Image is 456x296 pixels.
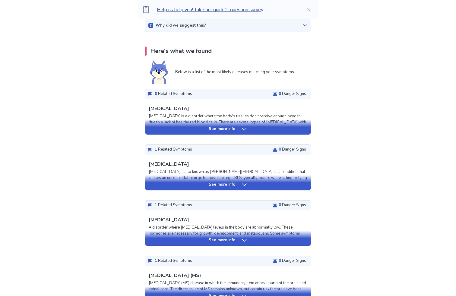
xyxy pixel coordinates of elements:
[155,91,192,97] p: Related Symptoms
[150,47,212,56] p: Here's what we found
[157,6,297,13] p: Help us help you! Take our quick 2-question survey
[149,272,201,279] p: [MEDICAL_DATA] (MS)
[149,216,189,223] p: [MEDICAL_DATA]
[149,225,307,260] p: A disorder where [MEDICAL_DATA] levels in the body are abnormally low. These hormones are necessa...
[149,169,307,210] p: [MEDICAL_DATA]), also known as [PERSON_NAME][MEDICAL_DATA], is a condition that causes an uncontr...
[279,258,281,263] span: 0
[150,60,168,84] img: Shiba
[209,237,235,243] p: See more info
[209,126,235,132] p: See more info
[279,147,281,152] span: 0
[155,91,157,96] span: 0
[279,91,281,96] span: 0
[209,182,235,188] p: See more info
[155,202,157,208] span: 1
[279,147,306,153] p: Danger Signs
[279,202,281,208] span: 0
[155,202,192,208] p: Related Symptoms
[155,147,157,152] span: 1
[149,161,189,168] p: [MEDICAL_DATA]
[279,258,306,264] p: Danger Signs
[155,258,192,264] p: Related Symptoms
[155,258,157,263] span: 1
[279,202,306,208] p: Danger Signs
[156,23,206,29] p: Why did we suggest this?
[149,105,189,112] p: [MEDICAL_DATA]
[149,113,307,143] p: [MEDICAL_DATA] is a disorder where the body's tissues don't receive enough oxygen due to a lack o...
[155,147,192,153] p: Related Symptoms
[175,69,295,75] p: Below is a list of the most likely diseases matching your symptoms.
[279,91,306,97] p: Danger Signs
